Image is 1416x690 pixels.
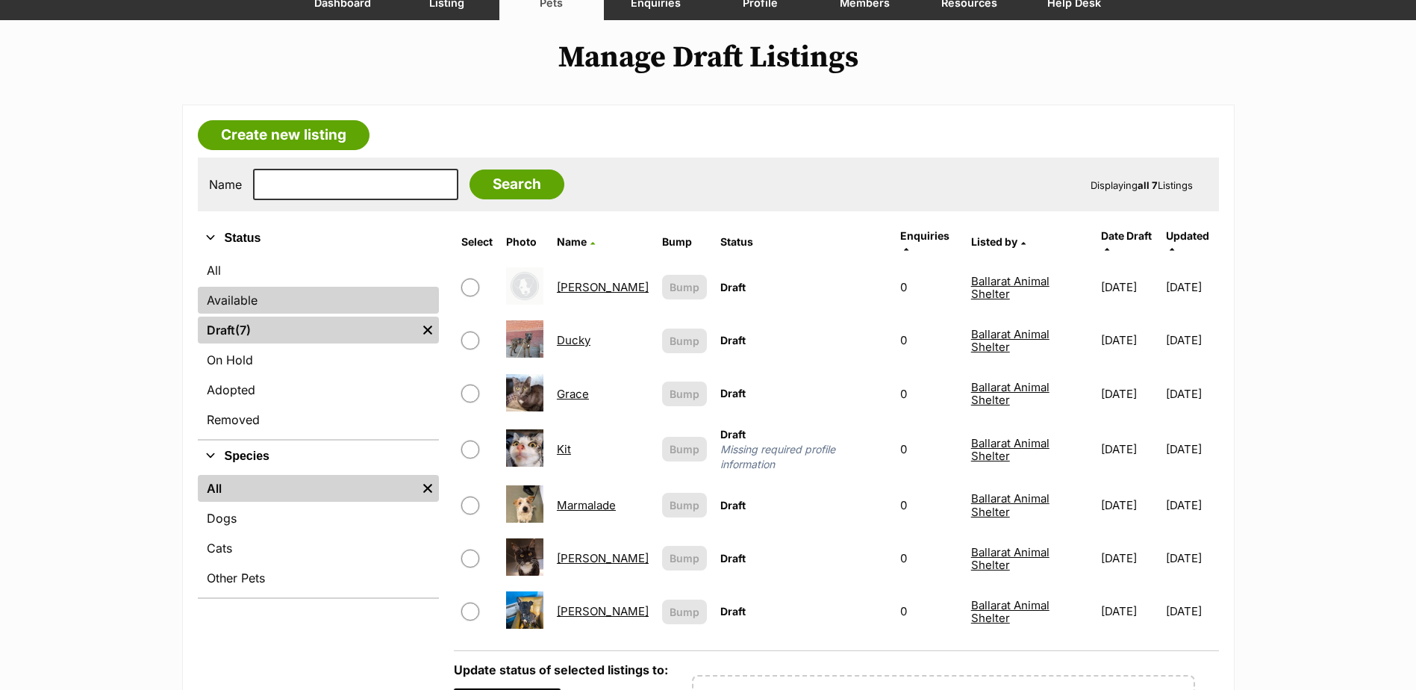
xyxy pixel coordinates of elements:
span: Displaying Listings [1091,179,1193,191]
a: Listed by [971,235,1026,248]
a: Removed [198,406,439,433]
span: (7) [235,321,251,339]
a: Ballarat Animal Shelter [971,545,1049,572]
span: Bump [670,550,699,566]
a: Create new listing [198,120,369,150]
td: 0 [894,479,963,531]
a: Ballarat Animal Shelter [971,380,1049,407]
a: Enquiries [900,229,949,254]
a: Date Draft [1101,229,1152,254]
a: Updated [1166,229,1209,254]
span: Draft [720,552,746,565]
td: 0 [894,585,963,637]
span: Bump [670,386,699,402]
span: Draft [720,605,746,618]
span: translation missing: en.admin.listings.index.attributes.enquiries [900,229,949,242]
a: Marmalade [557,498,616,512]
img: Chester [506,267,543,305]
button: Bump [662,382,707,406]
a: [PERSON_NAME] [557,280,649,294]
span: Bump [670,604,699,620]
button: Bump [662,329,707,353]
a: Remove filter [417,317,439,344]
span: Draft [720,428,746,441]
td: [DATE] [1166,479,1217,531]
label: Name [209,178,242,191]
span: Bump [670,279,699,295]
button: Bump [662,275,707,299]
a: Dogs [198,505,439,532]
input: Search [470,170,564,199]
a: Adopted [198,376,439,403]
button: Bump [662,493,707,517]
a: Kit [557,442,571,456]
th: Status [714,224,893,260]
span: Draft [720,334,746,346]
td: 0 [894,532,963,584]
td: 0 [894,261,963,313]
div: Species [198,472,439,597]
a: [PERSON_NAME] [557,551,649,565]
a: All [198,257,439,284]
a: All [198,475,417,502]
td: 0 [894,314,963,366]
td: [DATE] [1166,261,1217,313]
td: [DATE] [1095,368,1164,420]
td: [DATE] [1095,532,1164,584]
td: [DATE] [1166,314,1217,366]
div: Status [198,254,439,439]
span: translation missing: en.admin.listings.index.attributes.date_draft [1101,229,1152,242]
button: Bump [662,546,707,571]
td: [DATE] [1095,314,1164,366]
span: Missing required profile information [720,442,887,472]
a: Name [557,235,595,248]
span: Draft [720,387,746,400]
button: Bump [662,437,707,461]
td: [DATE] [1095,479,1164,531]
button: Species [198,447,439,466]
a: Ducky [557,333,590,347]
th: Select [455,224,499,260]
a: Ballarat Animal Shelter [971,491,1049,518]
a: Grace [557,387,589,401]
td: [DATE] [1166,368,1217,420]
a: Draft [198,317,417,344]
a: [PERSON_NAME] [557,604,649,618]
th: Bump [656,224,713,260]
span: Listed by [971,235,1017,248]
a: Cats [198,535,439,562]
td: [DATE] [1095,261,1164,313]
th: Photo [500,224,549,260]
a: Ballarat Animal Shelter [971,274,1049,301]
span: Bump [670,441,699,457]
a: Remove filter [417,475,439,502]
a: Ballarat Animal Shelter [971,598,1049,625]
td: [DATE] [1095,585,1164,637]
a: Other Pets [198,565,439,591]
a: Ballarat Animal Shelter [971,436,1049,463]
td: [DATE] [1095,421,1164,478]
td: 0 [894,421,963,478]
button: Status [198,229,439,248]
a: Available [198,287,439,314]
td: [DATE] [1166,532,1217,584]
td: 0 [894,368,963,420]
a: On Hold [198,346,439,373]
span: Bump [670,333,699,349]
span: Updated [1166,229,1209,242]
button: Bump [662,600,707,624]
span: Draft [720,499,746,512]
td: [DATE] [1166,585,1217,637]
strong: all 7 [1138,179,1158,191]
span: Draft [720,281,746,293]
td: [DATE] [1166,421,1217,478]
a: Ballarat Animal Shelter [971,327,1049,354]
span: Bump [670,497,699,513]
span: Name [557,235,587,248]
label: Update status of selected listings to: [454,662,668,677]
